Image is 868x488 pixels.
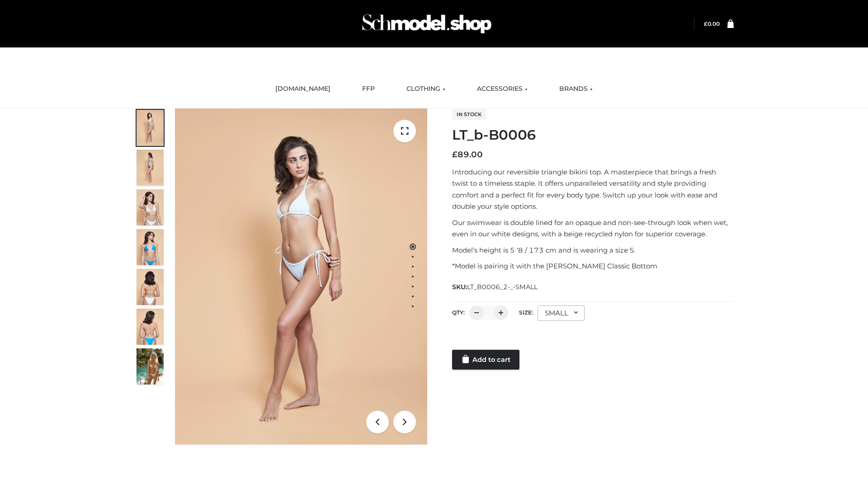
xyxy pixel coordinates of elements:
[137,150,164,186] img: ArielClassicBikiniTop_CloudNine_AzureSky_OW114ECO_2-scaled.jpg
[452,109,486,120] span: In stock
[704,20,708,27] span: £
[452,217,734,240] p: Our swimwear is double lined for an opaque and non-see-through look when wet, even in our white d...
[452,150,483,160] bdi: 89.00
[137,348,164,385] img: Arieltop_CloudNine_AzureSky2.jpg
[519,309,533,316] label: Size:
[470,79,534,99] a: ACCESSORIES
[452,309,465,316] label: QTY:
[452,244,734,256] p: Model’s height is 5 ‘8 / 173 cm and is wearing a size S.
[467,283,538,291] span: LT_B0006_2-_-SMALL
[704,20,720,27] a: £0.00
[137,229,164,265] img: ArielClassicBikiniTop_CloudNine_AzureSky_OW114ECO_4-scaled.jpg
[452,150,458,160] span: £
[137,110,164,146] img: ArielClassicBikiniTop_CloudNine_AzureSky_OW114ECO_1-scaled.jpg
[704,20,720,27] bdi: 0.00
[538,305,585,321] div: SMALL
[137,189,164,225] img: ArielClassicBikiniTop_CloudNine_AzureSky_OW114ECO_3-scaled.jpg
[269,79,337,99] a: [DOMAIN_NAME]
[137,309,164,345] img: ArielClassicBikiniTop_CloudNine_AzureSky_OW114ECO_8-scaled.jpg
[452,166,734,212] p: Introducing our reversible triangle bikini top. A masterpiece that brings a fresh twist to a time...
[355,79,382,99] a: FFP
[137,269,164,305] img: ArielClassicBikiniTop_CloudNine_AzureSky_OW114ECO_7-scaled.jpg
[552,79,599,99] a: BRANDS
[400,79,452,99] a: CLOTHING
[359,6,495,42] img: Schmodel Admin 964
[175,108,427,445] img: ArielClassicBikiniTop_CloudNine_AzureSky_OW114ECO_1
[452,350,519,370] a: Add to cart
[452,282,538,292] span: SKU:
[452,260,734,272] p: *Model is pairing it with the [PERSON_NAME] Classic Bottom
[452,127,734,143] h1: LT_b-B0006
